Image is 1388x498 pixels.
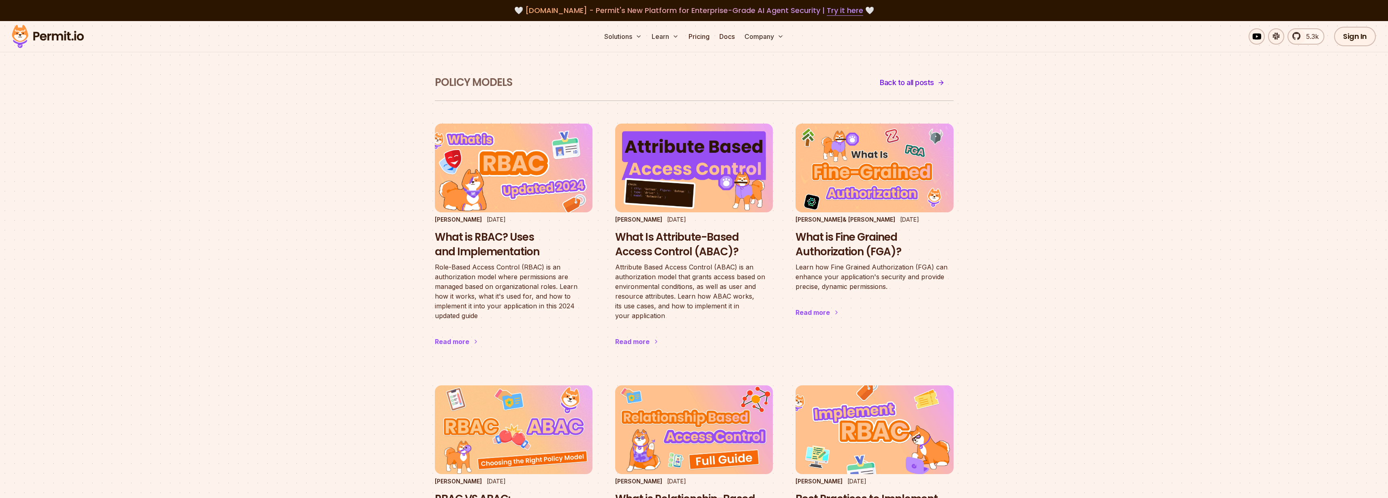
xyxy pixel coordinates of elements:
a: Back to all posts [871,73,954,92]
p: [PERSON_NAME] [615,477,662,485]
a: 5.3k [1287,28,1324,45]
a: What is RBAC? Uses and Implementation[PERSON_NAME][DATE]What is RBAC? Uses and ImplementationRole... [435,124,592,363]
img: What Is Attribute-Based Access Control (ABAC)? [615,124,773,212]
div: Read more [435,337,469,346]
div: Read more [615,337,650,346]
img: RBAC VS ABAC: Choosing the Right Authorization Policy Model [435,385,592,474]
img: What is Relationship-Based Access Control (ReBAC)? [615,385,773,474]
div: Read more [796,308,830,317]
h3: What is RBAC? Uses and Implementation [435,230,592,259]
time: [DATE] [847,478,866,485]
button: Learn [648,28,682,45]
p: Learn how Fine Grained Authorization (FGA) can enhance your application's security and provide pr... [796,262,953,291]
a: Pricing [685,28,713,45]
a: Try it here [827,5,863,16]
time: [DATE] [900,216,919,223]
p: Role-Based Access Control (RBAC) is an authorization model where permissions are managed based on... [435,262,592,321]
p: [PERSON_NAME] [435,477,482,485]
span: Back to all posts [880,77,934,88]
button: Solutions [601,28,645,45]
p: [PERSON_NAME] [796,477,843,485]
time: [DATE] [487,478,506,485]
p: Attribute Based Access Control (ABAC) is an authorization model that grants access based on envir... [615,262,773,321]
img: What is Fine Grained Authorization (FGA)? [796,124,953,212]
h3: What is Fine Grained Authorization (FGA)? [796,230,953,259]
p: [PERSON_NAME] & [PERSON_NAME] [796,216,895,224]
img: What is RBAC? Uses and Implementation [435,124,592,212]
h3: What Is Attribute-Based Access Control (ABAC)? [615,230,773,259]
img: Best Practices to Implement Role-Based Access Control (RBAC) for Developers [796,385,953,474]
a: What is Fine Grained Authorization (FGA)?[PERSON_NAME]& [PERSON_NAME][DATE]What is Fine Grained A... [796,124,953,334]
time: [DATE] [667,478,686,485]
p: [PERSON_NAME] [435,216,482,224]
p: [PERSON_NAME] [615,216,662,224]
img: Permit logo [8,23,88,50]
a: What Is Attribute-Based Access Control (ABAC)?[PERSON_NAME][DATE]What Is Attribute-Based Access C... [615,124,773,363]
div: 🤍 🤍 [19,5,1369,16]
time: [DATE] [487,216,506,223]
time: [DATE] [667,216,686,223]
span: 5.3k [1301,32,1319,41]
h1: Policy Models [435,75,512,90]
a: Sign In [1334,27,1376,46]
span: [DOMAIN_NAME] - Permit's New Platform for Enterprise-Grade AI Agent Security | [525,5,863,15]
button: Company [741,28,787,45]
a: Docs [716,28,738,45]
